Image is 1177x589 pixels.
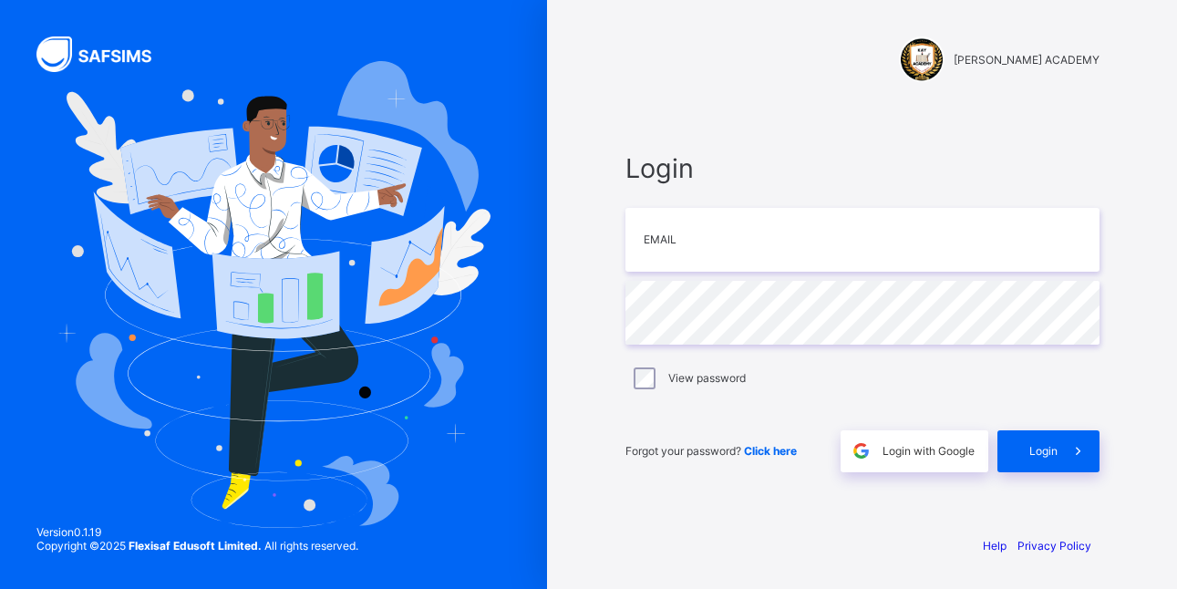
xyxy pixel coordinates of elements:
strong: Flexisaf Edusoft Limited. [129,539,262,553]
a: Privacy Policy [1017,539,1091,553]
img: Hero Image [57,61,490,528]
span: Login [1029,444,1058,458]
span: Login [625,152,1100,184]
a: Click here [744,444,797,458]
span: [PERSON_NAME] ACADEMY [954,53,1100,67]
span: Login with Google [883,444,975,458]
span: Forgot your password? [625,444,797,458]
a: Help [983,539,1007,553]
img: SAFSIMS Logo [36,36,173,72]
img: google.396cfc9801f0270233282035f929180a.svg [851,440,872,461]
span: Copyright © 2025 All rights reserved. [36,539,358,553]
label: View password [668,371,746,385]
span: Version 0.1.19 [36,525,358,539]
